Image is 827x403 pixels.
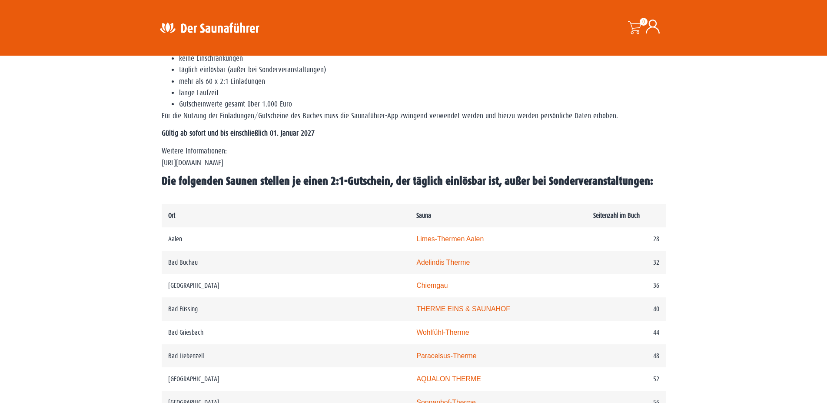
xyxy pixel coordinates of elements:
[587,274,666,297] td: 36
[179,64,666,76] li: täglich einlösbar (außer bei Sonderveranstaltungen)
[593,212,640,219] b: Seitenzahl im Buch
[640,18,648,26] span: 0
[587,251,666,274] td: 32
[587,321,666,344] td: 44
[587,344,666,368] td: 48
[416,259,470,266] a: Adelindis Therme
[416,212,431,219] b: Sauna
[179,76,666,87] li: mehr als 60 x 2:1-Einladungen
[162,129,315,137] strong: Gültig ab sofort und bis einschließlich 01. Januar 2027
[168,212,175,219] b: Ort
[179,53,666,64] li: keine Einschränkungen
[416,282,448,289] a: Chiemgau
[416,235,484,243] a: Limes-Thermen Aalen
[416,305,510,313] a: THERME EINS & SAUNAHOF
[162,110,666,122] p: Für die Nutzung der Einladungen/Gutscheine des Buches muss die Saunaführer-App zwingend verwendet...
[416,329,469,336] a: Wohlfühl-Therme
[162,344,410,368] td: Bad Liebenzell
[179,87,666,99] li: lange Laufzeit
[587,367,666,391] td: 52
[162,367,410,391] td: [GEOGRAPHIC_DATA]
[162,251,410,274] td: Bad Buchau
[587,297,666,321] td: 40
[587,227,666,251] td: 28
[162,175,653,187] span: Die folgenden Saunen stellen je einen 2:1-Gutschein, der täglich einlösbar ist, außer bei Sonderv...
[162,297,410,321] td: Bad Füssing
[416,352,476,360] a: Paracelsus-Therme
[162,321,410,344] td: Bad Griesbach
[162,274,410,297] td: [GEOGRAPHIC_DATA]
[416,375,481,383] a: AQUALON THERME
[162,227,410,251] td: Aalen
[179,99,666,110] li: Gutscheinwerte gesamt über 1.000 Euro
[162,146,666,169] p: Weitere Informationen: [URL][DOMAIN_NAME]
